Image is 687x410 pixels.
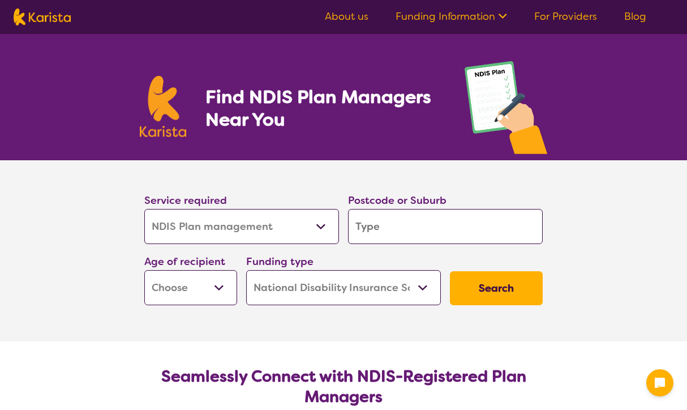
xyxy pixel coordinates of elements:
a: For Providers [534,10,597,23]
img: plan-management [465,61,547,160]
label: Service required [144,194,227,207]
img: Karista logo [140,76,186,137]
img: Karista logo [14,8,71,25]
a: About us [325,10,368,23]
label: Age of recipient [144,255,225,268]
a: Funding Information [396,10,507,23]
label: Postcode or Suburb [348,194,446,207]
h2: Seamlessly Connect with NDIS-Registered Plan Managers [153,366,534,407]
button: Search [450,271,543,305]
label: Funding type [246,255,314,268]
h1: Find NDIS Plan Managers Near You [205,86,442,131]
input: Type [348,209,543,244]
a: Blog [624,10,646,23]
